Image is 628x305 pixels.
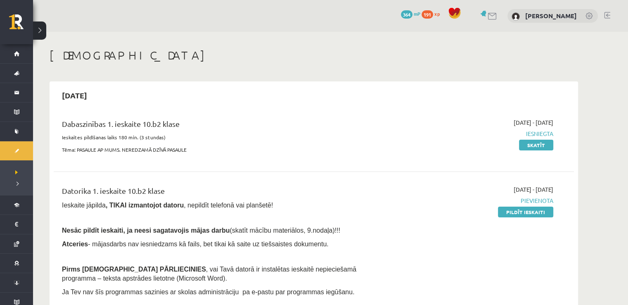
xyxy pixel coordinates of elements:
[62,185,385,200] div: Datorika 1. ieskaite 10.b2 klase
[106,202,184,209] b: , TIKAI izmantojot datoru
[62,133,385,141] p: Ieskaites pildīšanas laiks 180 min. (3 stundas)
[62,241,329,248] span: - mājasdarbs nav iesniedzams kā fails, bet tikai kā saite uz tiešsaistes dokumentu.
[414,10,420,17] span: mP
[519,140,553,150] a: Skatīt
[62,241,88,248] b: Atceries
[434,10,440,17] span: xp
[9,14,33,35] a: Rīgas 1. Tālmācības vidusskola
[401,10,420,17] a: 364 mP
[525,12,577,20] a: [PERSON_NAME]
[512,12,520,21] img: Martins Safronovs
[62,146,385,153] p: Tēma: PASAULE AP MUMS. NEREDZAMĀ DZĪVĀ PASAULE
[62,266,206,273] span: Pirms [DEMOGRAPHIC_DATA] PĀRLIECINIES
[50,48,578,62] h1: [DEMOGRAPHIC_DATA]
[401,10,412,19] span: 364
[422,10,433,19] span: 191
[398,196,553,205] span: Pievienota
[422,10,444,17] a: 191 xp
[514,185,553,194] span: [DATE] - [DATE]
[62,202,273,209] span: Ieskaite jāpilda , nepildīt telefonā vai planšetē!
[62,118,385,133] div: Dabaszinības 1. ieskaite 10.b2 klase
[514,118,553,127] span: [DATE] - [DATE]
[498,207,553,217] a: Pildīt ieskaiti
[62,288,354,295] span: Ja Tev nav šīs programmas sazinies ar skolas administrāciju pa e-pastu par programmas iegūšanu.
[62,266,356,282] span: , vai Tavā datorā ir instalētas ieskaitē nepieciešamā programma – teksta apstrādes lietotne (Micr...
[230,227,340,234] span: (skatīt mācību materiālos, 9.nodaļa)!!!
[54,86,95,105] h2: [DATE]
[398,129,553,138] span: Iesniegta
[62,227,230,234] span: Nesāc pildīt ieskaiti, ja neesi sagatavojis mājas darbu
